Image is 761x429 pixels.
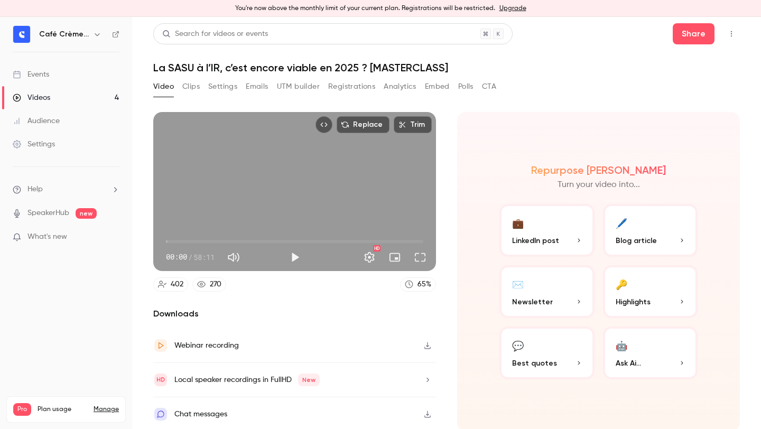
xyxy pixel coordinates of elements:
[153,78,174,95] button: Video
[284,247,305,268] button: Play
[94,405,119,414] a: Manage
[616,337,627,353] div: 🤖
[482,78,496,95] button: CTA
[616,276,627,292] div: 🔑
[384,78,416,95] button: Analytics
[512,337,524,353] div: 💬
[277,78,320,95] button: UTM builder
[13,26,30,43] img: Café Crème Club
[210,279,221,290] div: 270
[359,247,380,268] button: Settings
[223,247,244,268] button: Mute
[417,279,431,290] div: 65 %
[153,61,740,74] h1: La SASU à l’IR, c’est encore viable en 2025 ? [MASTERCLASS]
[499,4,526,13] a: Upgrade
[188,251,192,263] span: /
[107,232,119,242] iframe: Noticeable Trigger
[512,276,524,292] div: ✉️
[337,116,389,133] button: Replace
[153,277,188,292] a: 402
[162,29,268,40] div: Search for videos or events
[558,179,640,191] p: Turn your video into...
[512,358,557,369] span: Best quotes
[166,251,215,263] div: 00:00
[315,116,332,133] button: Embed video
[458,78,474,95] button: Polls
[499,265,595,318] button: ✉️Newsletter
[171,279,183,290] div: 402
[499,327,595,379] button: 💬Best quotes
[616,215,627,231] div: 🖊️
[512,215,524,231] div: 💼
[27,184,43,195] span: Help
[76,208,97,219] span: new
[723,25,740,42] button: Top Bar Actions
[13,92,50,103] div: Videos
[425,78,450,95] button: Embed
[174,374,320,386] div: Local speaker recordings in FullHD
[400,277,436,292] a: 65%
[298,374,320,386] span: New
[38,405,87,414] span: Plan usage
[373,245,380,251] div: HD
[531,164,666,176] h2: Repurpose [PERSON_NAME]
[174,339,239,352] div: Webinar recording
[512,235,559,246] span: LinkedIn post
[208,78,237,95] button: Settings
[512,296,553,307] span: Newsletter
[27,231,67,243] span: What's new
[603,204,698,257] button: 🖊️Blog article
[39,29,89,40] h6: Café Crème Club
[616,296,651,307] span: Highlights
[153,307,436,320] h2: Downloads
[13,184,119,195] li: help-dropdown-opener
[13,139,55,150] div: Settings
[410,247,431,268] button: Full screen
[603,327,698,379] button: 🤖Ask Ai...
[13,69,49,80] div: Events
[246,78,268,95] button: Emails
[384,247,405,268] button: Turn on miniplayer
[616,358,641,369] span: Ask Ai...
[394,116,432,133] button: Trim
[13,116,60,126] div: Audience
[499,204,595,257] button: 💼LinkedIn post
[603,265,698,318] button: 🔑Highlights
[13,403,31,416] span: Pro
[328,78,375,95] button: Registrations
[166,251,187,263] span: 00:00
[192,277,226,292] a: 270
[182,78,200,95] button: Clips
[27,208,69,219] a: SpeakerHub
[673,23,714,44] button: Share
[616,235,657,246] span: Blog article
[193,251,215,263] span: 58:11
[174,408,227,421] div: Chat messages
